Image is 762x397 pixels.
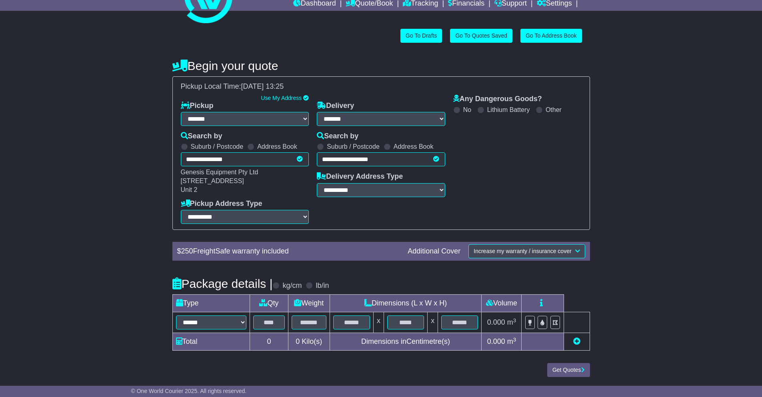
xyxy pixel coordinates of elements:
a: Use My Address [261,95,302,101]
label: Search by [317,132,358,141]
td: Dimensions in Centimetre(s) [330,333,482,351]
span: [STREET_ADDRESS] [181,178,244,184]
span: 250 [181,247,193,255]
a: Add new item [573,337,580,345]
button: Get Quotes [547,363,590,377]
span: Increase my warranty / insurance cover [474,248,571,254]
label: Delivery Address Type [317,172,403,181]
div: Additional Cover [404,247,464,256]
span: m [507,337,516,345]
label: Lithium Battery [487,106,530,114]
label: kg/cm [282,281,302,290]
label: Delivery [317,102,354,110]
label: Address Book [257,143,297,150]
sup: 3 [513,337,516,343]
label: Address Book [394,143,434,150]
td: Qty [250,295,288,312]
td: Volume [482,295,522,312]
label: Search by [181,132,222,141]
td: Dimensions (L x W x H) [330,295,482,312]
td: Type [172,295,250,312]
div: $ FreightSafe warranty included [173,247,404,256]
label: Any Dangerous Goods? [453,95,542,104]
a: Go To Quotes Saved [450,29,512,43]
label: Suburb / Postcode [191,143,244,150]
td: Kilo(s) [288,333,330,351]
label: Pickup [181,102,214,110]
span: m [507,318,516,326]
label: Other [546,106,562,114]
span: 0.000 [487,318,505,326]
span: Unit 2 [181,186,198,193]
td: Total [172,333,250,351]
td: x [373,312,384,333]
span: Genesis Equipment Pty Ltd [181,169,258,176]
td: Weight [288,295,330,312]
span: [DATE] 13:25 [241,82,284,90]
label: Pickup Address Type [181,199,262,208]
a: Go To Address Book [520,29,582,43]
span: 0 [296,337,300,345]
h4: Package details | [172,277,273,290]
span: © One World Courier 2025. All rights reserved. [131,388,247,394]
label: lb/in [316,281,329,290]
h4: Begin your quote [172,59,590,72]
span: 0.000 [487,337,505,345]
td: x [428,312,438,333]
label: No [463,106,471,114]
button: Increase my warranty / insurance cover [468,244,585,258]
sup: 3 [513,317,516,323]
td: 0 [250,333,288,351]
label: Suburb / Postcode [327,143,380,150]
a: Go To Drafts [400,29,442,43]
div: Pickup Local Time: [177,82,586,91]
